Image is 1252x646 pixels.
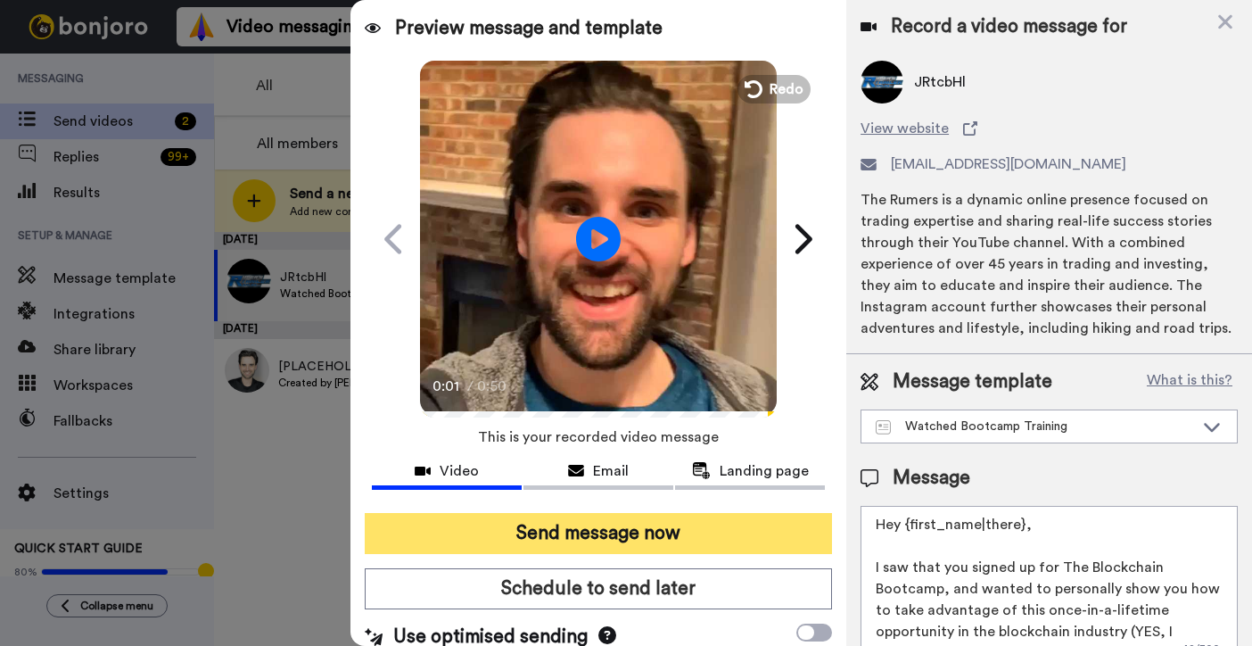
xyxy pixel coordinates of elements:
[432,376,464,397] span: 0:01
[893,465,970,492] span: Message
[893,369,1052,395] span: Message template
[720,460,809,482] span: Landing page
[876,420,891,435] img: Message-temps.svg
[891,153,1126,175] span: [EMAIL_ADDRESS][DOMAIN_NAME]
[365,568,832,609] button: Schedule to send later
[365,513,832,554] button: Send message now
[477,376,508,397] span: 0:50
[861,118,1238,139] a: View website
[478,418,719,457] span: This is your recorded video message
[1141,369,1238,395] button: What is this?
[876,418,1194,435] div: Watched Bootcamp Training
[861,118,949,139] span: View website
[440,460,479,482] span: Video
[467,376,474,397] span: /
[861,189,1238,339] div: The Rumers is a dynamic online presence focused on trading expertise and sharing real-life succes...
[593,460,629,482] span: Email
